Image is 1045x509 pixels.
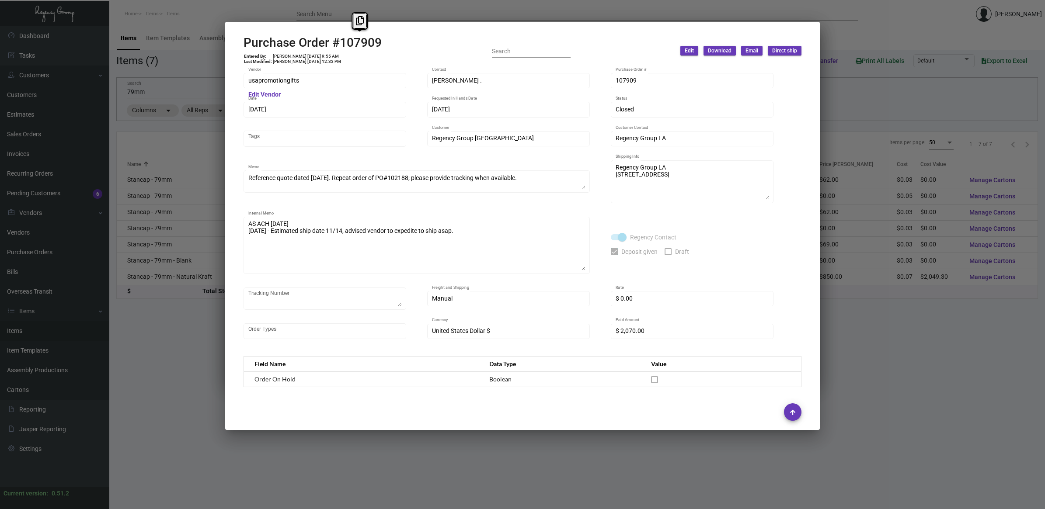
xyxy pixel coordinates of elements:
div: 0.51.2 [52,489,69,498]
span: Regency Contact [630,232,676,242]
div: Current version: [3,489,48,498]
span: Draft [675,246,689,257]
button: Email [741,46,763,55]
div: Activity logs [373,397,408,406]
span: Order On Hold [254,375,296,383]
span: Download [708,47,731,55]
div: Tasks [276,397,292,406]
span: Boolean [489,375,512,383]
span: Edit [685,47,694,55]
mat-hint: Edit Vendor [248,91,281,98]
td: [PERSON_NAME] [DATE] 12:33 PM [272,59,341,64]
div: Items [251,397,266,406]
span: Email [745,47,758,55]
th: Value [642,356,801,371]
div: Notes [302,397,318,406]
h2: Purchase Order #107909 [244,35,382,50]
button: Direct ship [768,46,801,55]
span: Manual [432,295,453,302]
button: Edit [680,46,698,55]
i: Copy [356,16,364,25]
div: Attachments [328,397,364,406]
button: Download [704,46,736,55]
th: Field Name [244,356,481,371]
span: Closed [616,106,634,113]
span: Direct ship [772,47,797,55]
td: Last Modified: [244,59,272,64]
span: Deposit given [621,246,658,257]
th: Data Type [481,356,642,371]
td: Entered By: [244,54,272,59]
td: [PERSON_NAME] [DATE] 9:55 AM [272,54,341,59]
